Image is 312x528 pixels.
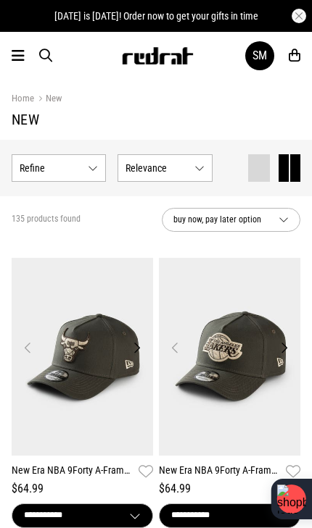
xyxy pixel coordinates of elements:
a: New Era NBA 9Forty A-Frame [PERSON_NAME] Canvas Chainstitch Los Angeles Lakers Snapb [159,463,280,480]
a: New [34,93,62,106]
img: New Era Nba 9forty A-frame Moss Canvas Chainstitch Los Angeles Lakers Snapb in Brown [159,258,300,456]
button: Next [275,339,293,356]
div: SM [253,49,267,62]
span: 135 products found [12,214,81,225]
img: Redrat logo [121,47,194,64]
button: Next [128,339,146,356]
span: Relevance [126,162,189,174]
button: Previous [19,339,37,356]
button: buy now, pay later option [162,208,300,232]
div: $64.99 [159,480,300,498]
button: Relevance [118,154,213,182]
h1: New [12,111,300,128]
a: New Era NBA 9Forty A-Frame [PERSON_NAME] Canvas Chainstitch Chicago Bulls Snapback C [12,463,133,480]
button: Previous [166,339,184,356]
span: buy now, pay later option [173,212,267,227]
span: [DATE] is [DATE]! Order now to get your gifts in time [54,10,258,22]
a: Home [12,93,34,104]
span: Refine [20,162,83,174]
img: New Era Nba 9forty A-frame Moss Canvas Chainstitch Chicago Bulls Snapback C in Brown [12,258,153,456]
div: $64.99 [12,480,153,498]
button: Refine [12,154,107,182]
